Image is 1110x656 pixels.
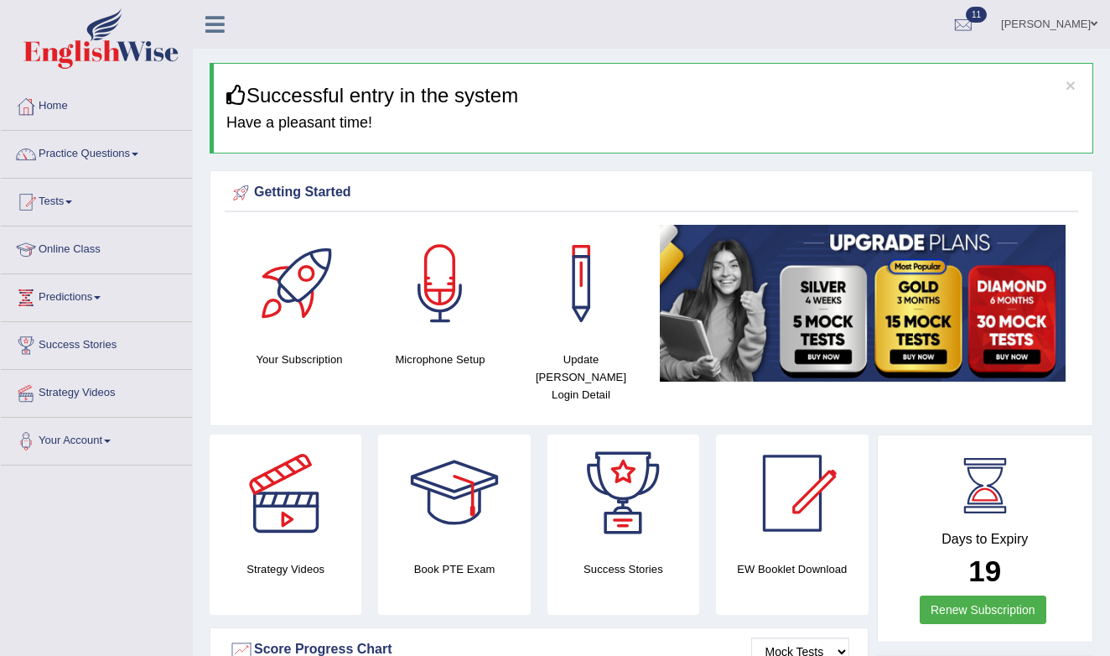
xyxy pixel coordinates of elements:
a: Predictions [1,274,192,316]
h4: Book PTE Exam [378,560,530,578]
h3: Successful entry in the system [226,85,1080,107]
h4: Days to Expiry [896,532,1075,547]
h4: Update [PERSON_NAME] Login Detail [519,351,643,403]
span: 11 [966,7,987,23]
a: Home [1,83,192,125]
a: Your Account [1,418,192,460]
a: Strategy Videos [1,370,192,412]
a: Practice Questions [1,131,192,173]
b: 19 [968,554,1001,587]
h4: Strategy Videos [210,560,361,578]
a: Tests [1,179,192,221]
h4: Your Subscription [237,351,361,368]
h4: EW Booklet Download [716,560,868,578]
div: Getting Started [229,180,1074,206]
h4: Microphone Setup [378,351,502,368]
a: Renew Subscription [920,596,1046,624]
button: × [1066,76,1076,94]
h4: Success Stories [547,560,699,578]
a: Success Stories [1,322,192,364]
h4: Have a pleasant time! [226,115,1080,132]
a: Online Class [1,226,192,268]
img: small5.jpg [660,225,1066,382]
